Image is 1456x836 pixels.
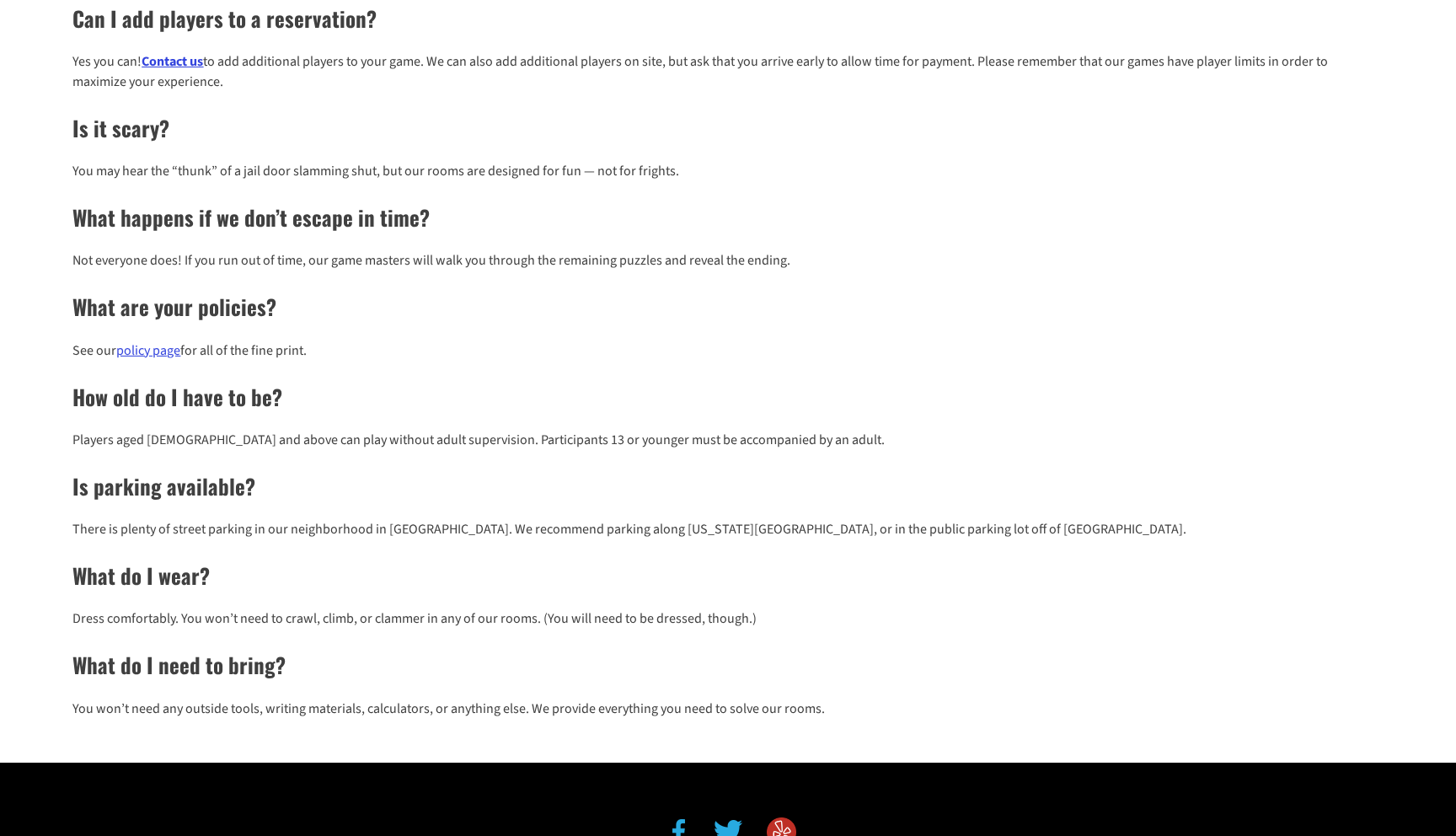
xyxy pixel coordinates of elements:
p: Yes you can! to add additional players to your game. We can also add additional players on site, ... [72,51,1383,92]
h2: What do I need to bring? [72,649,1383,681]
h2: What are your policies? [72,291,1383,323]
p: You may hear the “thunk” of a jail door slamming shut, but our rooms are designed for fun — not f... [72,161,1383,181]
p: See our for all of the fine print. [72,340,1383,361]
h2: How old do I have to be? [72,381,1383,413]
p: There is plenty of street parking in our neighborhood in [GEOGRAPHIC_DATA]. We recommend parking ... [72,519,1383,539]
h2: Is parking available? [72,470,1383,502]
p: Players aged [DEMOGRAPHIC_DATA] and above can play without adult supervision. Participants 13 or ... [72,430,1383,450]
h2: Is it scary? [72,112,1383,144]
a: policy page [116,341,180,360]
strong: Can I add players to a reservation? [72,3,377,34]
p: Not everyone does! If you run out of time, our game masters will walk you through the remaining p... [72,250,1383,271]
h2: What happens if we don’t escape in time? [72,201,1383,233]
a: Contact us [142,52,203,71]
p: You won’t need any outside tools, writing materials, calculators, or anything else. We provide ev... [72,699,1383,719]
p: Dress comfortably. You won’t need to crawl, climb, or clammer in any of our rooms. (You will need... [72,608,1383,629]
h2: What do I wear? [72,560,1383,592]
